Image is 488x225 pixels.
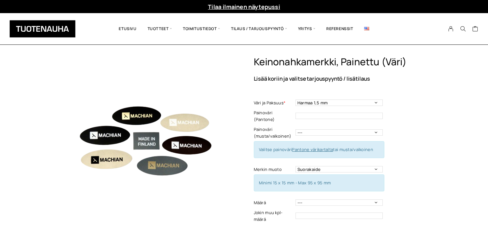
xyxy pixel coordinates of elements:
[321,18,359,40] a: Referenssit
[292,147,333,152] a: Pantone värikartalta
[177,18,226,40] span: Toimitustiedot
[364,27,369,30] img: English
[457,26,469,32] button: Search
[254,76,432,81] p: Lisää koriin ja valitse tarjouspyyntö / lisätilaus
[472,26,478,33] a: Cart
[254,56,432,68] h1: Keinonahkamerkki, painettu (väri)
[254,209,294,223] label: Jokin muu kpl-määrä
[445,26,457,32] a: My Account
[254,100,294,106] label: Väri ja Paksuus
[142,18,177,40] span: Tuotteet
[254,126,294,140] label: Painoväri (musta/valkoinen)
[10,20,75,37] img: Tuotenauha Oy
[113,18,142,40] a: Etusivu
[254,109,294,123] label: Painoväri (Pantone)
[254,199,294,206] label: Määrä
[208,3,280,11] a: Tilaa ilmainen näytepussi
[226,18,293,40] span: Tilaus / Tarjouspyyntö
[259,180,331,186] span: Minimi 15 x 15 mm - Max 95 x 95 mm
[254,166,294,173] label: Merkin muoto
[293,18,321,40] span: Yritys
[259,147,373,152] span: Valitse painoväri tai musta/valkoinen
